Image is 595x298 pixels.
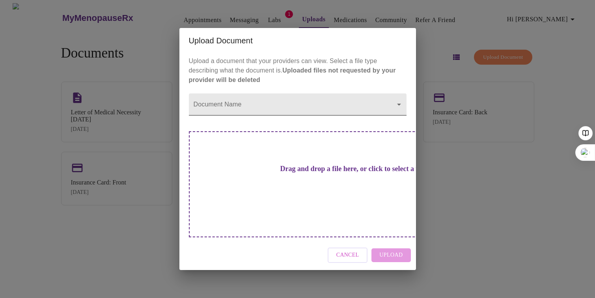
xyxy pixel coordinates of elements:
[328,248,368,263] button: Cancel
[189,93,407,115] div: ​
[244,165,462,173] h3: Drag and drop a file here, or click to select a file
[336,250,359,260] span: Cancel
[189,34,407,47] h2: Upload Document
[189,56,407,85] p: Upload a document that your providers can view. Select a file type describing what the document is.
[189,67,396,83] strong: Uploaded files not requested by your provider will be deleted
